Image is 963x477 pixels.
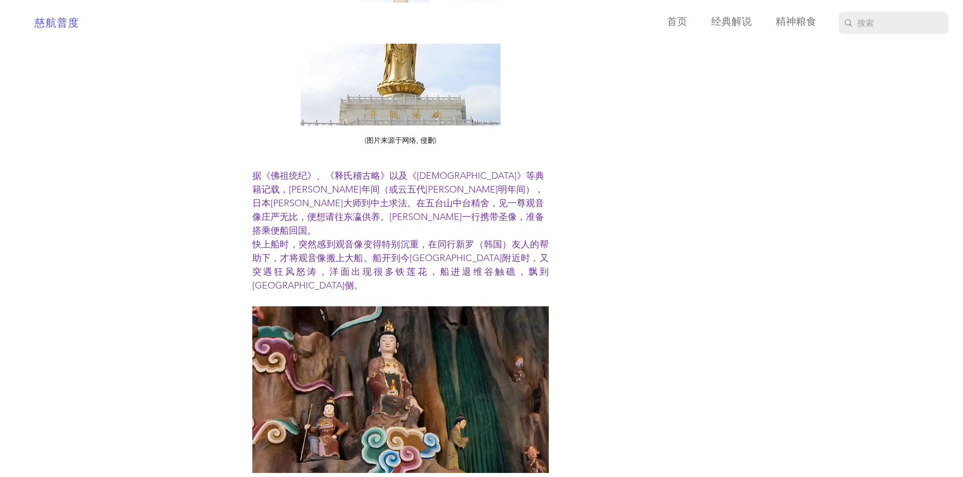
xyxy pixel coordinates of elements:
a: 慈航普度 [35,18,79,28]
a: 精神粮食 [759,14,824,30]
p: 首页 [662,14,692,30]
a: 经典解说 [695,14,759,30]
span: (图片来源于网络, 侵删) [364,136,437,145]
p: 精神粮食 [771,14,821,30]
a: 首页 [651,14,695,30]
img: (图片来源于网络, 侵删) [252,306,549,473]
span: 快上船时，突然感到观音像变得特别沉重，在同行新罗（韩国）友人的帮助下，才将观音像搬上大船。船开到今[GEOGRAPHIC_DATA]附近时，又突遇狂风怒涛，洋面出现很多铁莲花，船进退维谷触礁，飘... [252,239,549,291]
nav: 網址 [651,14,824,30]
span: 据《佛祖统纪》、《释氏稽古略》以及《[DEMOGRAPHIC_DATA]》等典籍记载，[PERSON_NAME]年间（或云五代[PERSON_NAME]明年间），日本[PERSON_NAME]大... [252,170,544,236]
p: 经典解说 [706,14,757,30]
input: 搜索 [857,12,927,34]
